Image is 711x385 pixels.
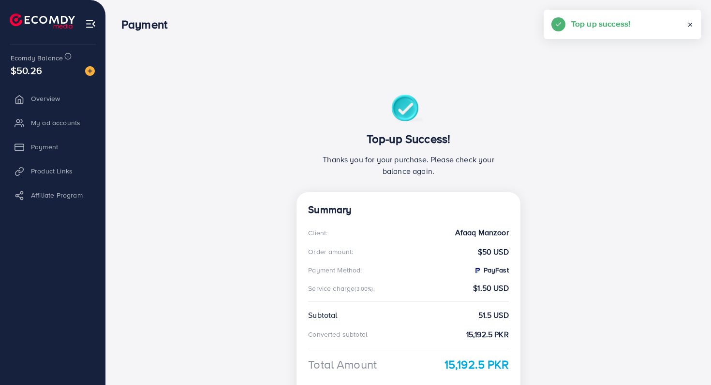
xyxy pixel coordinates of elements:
strong: 15,192.5 PKR [466,329,509,340]
div: Subtotal [308,310,337,321]
span: Ecomdy Balance [11,53,63,63]
img: PayFast [474,267,481,274]
strong: 51.5 USD [478,310,509,321]
strong: PayFast [474,265,509,275]
div: Client: [308,228,327,238]
h5: Top up success! [571,17,630,30]
img: logo [10,14,75,29]
div: Service charge [308,284,378,293]
img: image [85,66,95,76]
img: menu [85,18,96,29]
div: Payment Method: [308,265,362,275]
div: Order amount: [308,247,353,257]
p: Thanks you for your purchase. Please check your balance again. [308,154,509,177]
div: Total Amount [308,356,377,373]
img: success [391,95,426,124]
small: (3.00%): [355,285,374,293]
strong: Afaaq Manzoor [455,227,509,238]
h3: Payment [121,17,175,31]
h3: Top-up Success! [308,132,509,146]
strong: $1.50 USD [473,283,508,294]
div: Converted subtotal [308,329,368,339]
strong: 15,192.5 PKR [444,356,509,373]
span: $50.26 [11,63,42,77]
strong: $50 USD [478,246,509,257]
h4: Summary [308,204,509,216]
